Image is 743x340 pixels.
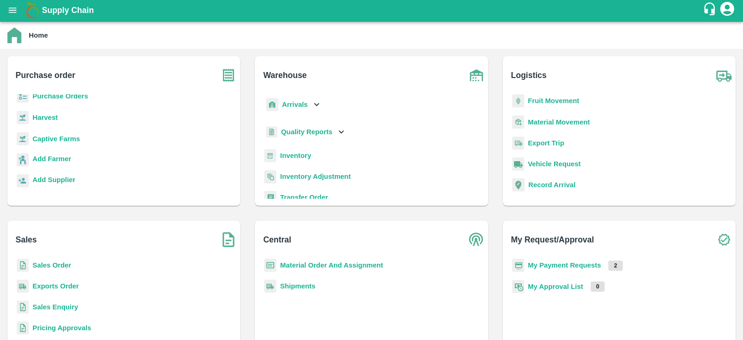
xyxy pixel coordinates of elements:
[266,126,277,138] img: qualityReport
[280,173,351,180] a: Inventory Adjustment
[512,94,524,108] img: fruit
[264,191,276,204] img: whTransfer
[33,114,58,121] a: Harvest
[264,94,322,115] div: Arrivals
[17,153,29,167] img: farmer
[712,64,736,87] img: truck
[33,154,71,166] a: Add Farmer
[511,233,594,246] b: My Request/Approval
[528,118,590,126] a: Material Movement
[42,6,94,15] b: Supply Chain
[512,157,524,171] img: vehicle
[33,175,75,187] a: Add Supplier
[17,111,29,124] img: harvest
[264,123,346,142] div: Quality Reports
[703,2,719,19] div: customer-support
[33,324,91,332] a: Pricing Approvals
[16,69,75,82] b: Purchase order
[17,259,29,272] img: sales
[512,178,525,191] img: recordArrival
[33,262,71,269] a: Sales Order
[512,115,524,129] img: material
[264,259,276,272] img: centralMaterial
[217,64,240,87] img: purchase
[465,228,488,251] img: central
[512,137,524,150] img: delivery
[17,90,29,103] img: reciept
[263,233,291,246] b: Central
[528,283,583,290] a: My Approval List
[16,233,37,246] b: Sales
[608,261,623,271] p: 2
[33,176,75,183] b: Add Supplier
[33,155,71,163] b: Add Farmer
[465,64,488,87] img: warehouse
[528,262,601,269] a: My Payment Requests
[266,98,278,111] img: whArrival
[528,97,580,105] a: Fruit Movement
[17,174,29,188] img: supplier
[264,149,276,163] img: whInventory
[282,101,307,108] b: Arrivals
[528,160,581,168] a: Vehicle Request
[511,69,547,82] b: Logistics
[280,282,315,290] a: Shipments
[712,228,736,251] img: check
[264,170,276,183] img: inventory
[528,181,576,189] a: Record Arrival
[17,132,29,146] img: harvest
[33,282,79,290] a: Exports Order
[719,0,736,20] div: account of current user
[42,4,703,17] a: Supply Chain
[29,32,48,39] b: Home
[591,281,605,292] p: 0
[281,128,332,136] b: Quality Reports
[17,280,29,293] img: shipments
[280,152,311,159] a: Inventory
[512,259,524,272] img: payment
[33,92,88,100] a: Purchase Orders
[33,303,78,311] a: Sales Enquiry
[33,135,80,143] a: Captive Farms
[512,280,524,294] img: approval
[528,139,564,147] a: Export Trip
[7,27,21,43] img: home
[217,228,240,251] img: soSales
[23,1,42,20] img: logo
[17,301,29,314] img: sales
[280,262,383,269] a: Material Order And Assignment
[17,321,29,335] img: sales
[264,280,276,293] img: shipments
[280,194,328,201] a: Transfer Order
[263,69,307,82] b: Warehouse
